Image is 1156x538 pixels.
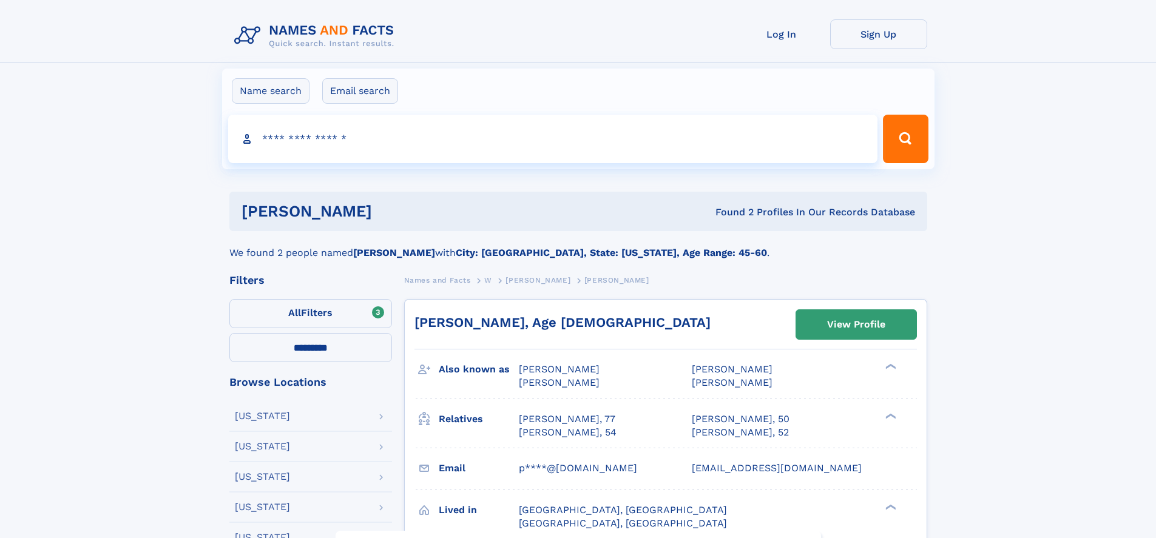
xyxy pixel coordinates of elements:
[404,272,471,287] a: Names and Facts
[235,502,290,512] div: [US_STATE]
[229,299,392,328] label: Filters
[519,363,600,375] span: [PERSON_NAME]
[519,504,727,516] span: [GEOGRAPHIC_DATA], [GEOGRAPHIC_DATA]
[505,272,570,287] a: [PERSON_NAME]
[733,19,830,49] a: Log In
[882,503,897,511] div: ❯
[882,363,897,371] div: ❯
[830,19,927,49] a: Sign Up
[505,276,570,284] span: [PERSON_NAME]
[519,517,727,529] span: [GEOGRAPHIC_DATA], [GEOGRAPHIC_DATA]
[439,458,519,479] h3: Email
[456,247,767,258] b: City: [GEOGRAPHIC_DATA], State: [US_STATE], Age Range: 45-60
[353,247,435,258] b: [PERSON_NAME]
[235,472,290,482] div: [US_STATE]
[484,272,492,287] a: W
[519,426,617,439] a: [PERSON_NAME], 54
[544,206,915,219] div: Found 2 Profiles In Our Records Database
[439,500,519,520] h3: Lived in
[229,19,404,52] img: Logo Names and Facts
[692,363,772,375] span: [PERSON_NAME]
[519,377,600,388] span: [PERSON_NAME]
[796,310,916,339] a: View Profile
[439,409,519,429] h3: Relatives
[229,275,392,286] div: Filters
[235,411,290,421] div: [US_STATE]
[322,78,398,104] label: Email search
[229,231,927,260] div: We found 2 people named with .
[439,359,519,380] h3: Also known as
[235,442,290,451] div: [US_STATE]
[228,115,878,163] input: search input
[229,377,392,388] div: Browse Locations
[519,412,615,426] a: [PERSON_NAME], 77
[692,377,772,388] span: [PERSON_NAME]
[288,307,301,318] span: All
[232,78,309,104] label: Name search
[692,412,789,426] a: [PERSON_NAME], 50
[692,462,862,474] span: [EMAIL_ADDRESS][DOMAIN_NAME]
[484,276,492,284] span: W
[692,426,789,439] a: [PERSON_NAME], 52
[882,412,897,420] div: ❯
[584,276,649,284] span: [PERSON_NAME]
[414,315,711,330] a: [PERSON_NAME], Age [DEMOGRAPHIC_DATA]
[242,204,544,219] h1: [PERSON_NAME]
[883,115,928,163] button: Search Button
[827,311,885,338] div: View Profile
